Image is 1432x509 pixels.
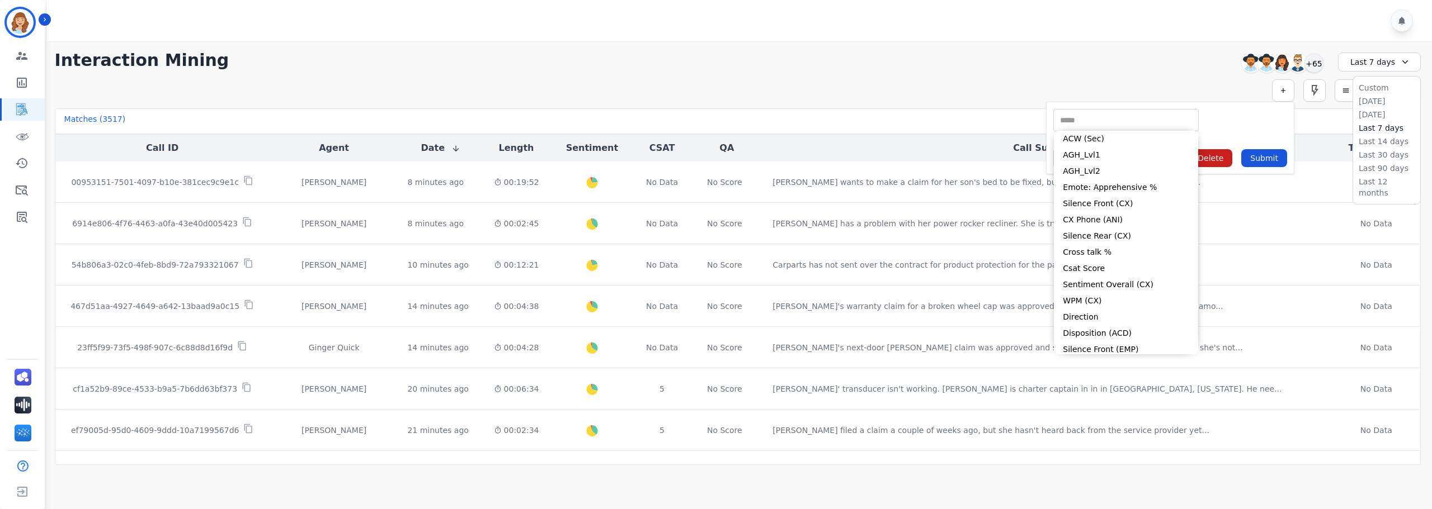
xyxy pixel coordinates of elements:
[64,113,126,129] div: Matches ( 3517 )
[7,9,34,36] img: Bordered avatar
[492,177,541,188] div: 00:19:52
[1359,96,1415,107] li: [DATE]
[772,259,1178,270] div: Carparts has not sent over the contract for product protection for the package that they were sup...
[492,342,541,353] div: 00:04:28
[407,301,468,312] div: 14 minutes ago
[492,383,541,394] div: 00:06:34
[72,259,239,270] p: 54b806a3-02c0-4feb-8bd9-72a793321067
[407,177,464,188] div: 8 minutes ago
[319,141,349,155] button: Agent
[643,425,681,436] div: 5
[492,218,541,229] div: 00:02:45
[1054,163,1198,179] li: AGH_Lvl2
[72,218,238,229] p: 6914e806-4f76-4463-a0fa-43e40d005423
[492,301,541,312] div: 00:04:38
[772,218,1169,229] div: [PERSON_NAME] has a problem with her power rocker recliner. She is trying to get a technician sch...
[1359,109,1415,120] li: [DATE]
[1054,341,1198,358] li: Silence Front (EMP)
[407,218,464,229] div: 8 minutes ago
[1054,293,1198,309] li: WPM (CX)
[1359,136,1415,147] li: Last 14 days
[707,301,742,312] div: No Score
[407,383,468,394] div: 20 minutes ago
[279,342,390,353] div: Ginger Quick
[279,177,390,188] div: [PERSON_NAME]
[55,50,229,70] h1: Interaction Mining
[1359,163,1415,174] li: Last 90 days
[279,301,390,312] div: [PERSON_NAME]
[1341,218,1411,229] div: No Data
[407,425,468,436] div: 21 minutes ago
[772,301,1223,312] div: [PERSON_NAME]'s warranty claim for a broken wheel cap was approved and she was reimbursed for the...
[1359,122,1415,134] li: Last 7 days
[71,425,239,436] p: ef79005d-95d0-4609-9ddd-10a7199567d6
[499,141,534,155] button: Length
[1013,141,1082,155] button: Call Summary
[421,141,460,155] button: Date
[707,342,742,353] div: No Score
[707,425,742,436] div: No Score
[707,383,742,394] div: No Score
[772,177,1200,188] div: [PERSON_NAME] wants to make a claim for her son's bed to be fixed, but it's taking too long and s...
[707,177,742,188] div: No Score
[643,177,681,188] div: No Data
[566,141,618,155] button: Sentiment
[1056,115,1196,126] ul: selected options
[772,383,1282,394] div: [PERSON_NAME]' transducer isn't working. [PERSON_NAME] is charter captain in in in [GEOGRAPHIC_DA...
[1341,342,1411,353] div: No Data
[707,259,742,270] div: No Score
[707,218,742,229] div: No Score
[70,301,239,312] p: 467d51aa-4927-4649-a642-13baad9a0c15
[1054,179,1198,196] li: Emote: Apprehensive %
[772,425,1209,436] div: [PERSON_NAME] filed a claim a couple of weeks ago, but she hasn't heard back from the service pro...
[1341,177,1411,188] div: No Data
[1189,149,1232,167] button: Delete
[279,425,390,436] div: [PERSON_NAME]
[492,259,541,270] div: 00:12:21
[1054,131,1198,147] li: ACW (Sec)
[1054,196,1198,212] li: Silence Front (CX)
[1054,260,1198,277] li: Csat Score
[1359,149,1415,160] li: Last 30 days
[1341,383,1411,394] div: No Data
[146,141,178,155] button: Call ID
[1341,259,1411,270] div: No Data
[1054,147,1198,163] li: AGH_Lvl1
[1338,53,1421,72] div: Last 7 days
[1054,212,1198,228] li: CX Phone (ANI)
[279,259,390,270] div: [PERSON_NAME]
[71,177,239,188] p: 00953151-7501-4097-b10e-381cec9c9e1c
[279,218,390,229] div: [PERSON_NAME]
[1348,141,1404,155] button: Transfer To
[1054,228,1198,244] li: Silence Rear (CX)
[1241,149,1287,167] button: Submit
[1304,54,1323,73] div: +65
[649,141,675,155] button: CSAT
[643,301,681,312] div: No Data
[1359,82,1415,93] li: Custom
[407,342,468,353] div: 14 minutes ago
[1341,301,1411,312] div: No Data
[1054,325,1198,341] li: Disposition (ACD)
[719,141,734,155] button: QA
[1054,244,1198,260] li: Cross talk %
[643,218,681,229] div: No Data
[1054,277,1198,293] li: Sentiment Overall (CX)
[73,383,237,394] p: cf1a52b9-89ce-4533-b9a5-7b6dd63bf373
[643,259,681,270] div: No Data
[1359,176,1415,198] li: Last 12 months
[279,383,390,394] div: [PERSON_NAME]
[77,342,233,353] p: 23ff5f99-73f5-498f-907c-6c88d8d16f9d
[1341,425,1411,436] div: No Data
[407,259,468,270] div: 10 minutes ago
[772,342,1242,353] div: [PERSON_NAME]'s next-door [PERSON_NAME] claim was approved and she received a virtual debit card,...
[643,383,681,394] div: 5
[1054,309,1198,325] li: Direction
[492,425,541,436] div: 00:02:34
[643,342,681,353] div: No Data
